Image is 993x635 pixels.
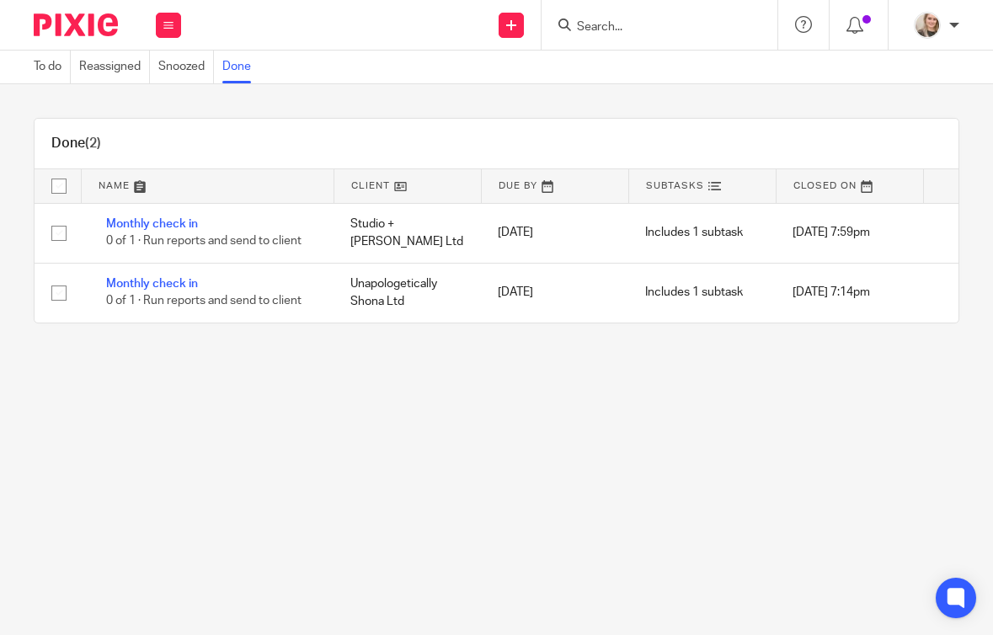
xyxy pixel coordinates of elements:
[776,263,923,323] td: [DATE] 7:14pm
[334,263,481,323] td: Unapologetically Shona Ltd
[79,51,150,83] a: Reassigned
[334,203,481,263] td: Studio + [PERSON_NAME] Ltd
[106,296,302,307] span: 0 of 1 · Run reports and send to client
[106,236,302,248] span: 0 of 1 · Run reports and send to client
[646,181,704,190] span: Subtasks
[85,136,101,150] span: (2)
[776,203,923,263] td: [DATE] 7:59pm
[106,218,198,230] a: Monthly check in
[34,51,71,83] a: To do
[481,263,628,323] td: [DATE]
[645,227,743,238] span: Includes 1 subtask
[481,203,628,263] td: [DATE]
[575,20,727,35] input: Search
[645,286,743,298] span: Includes 1 subtask
[51,135,101,152] h1: Done
[106,278,198,290] a: Monthly check in
[222,51,259,83] a: Done
[34,13,118,36] img: Pixie
[158,51,214,83] a: Snoozed
[914,12,941,39] img: IMG_7594.jpg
